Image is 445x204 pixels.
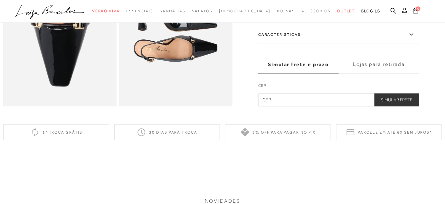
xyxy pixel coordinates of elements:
div: 1ª troca grátis [3,125,109,140]
a: categoryNavScreenReaderText [301,5,331,17]
a: noSubCategoriesText [219,5,271,17]
span: Bolsas [277,9,295,13]
button: Simular Frete [374,94,419,107]
label: CEP [258,83,419,92]
a: BLOG LB [362,5,380,17]
a: categoryNavScreenReaderText [277,5,295,17]
span: [DEMOGRAPHIC_DATA] [219,9,271,13]
label: Lojas para retirada [339,56,419,74]
div: 30 dias para troca [114,125,220,140]
span: Sandálias [160,9,185,13]
span: 0 [416,6,421,11]
a: categoryNavScreenReaderText [126,5,153,17]
span: Essenciais [126,9,153,13]
div: 5% off para pagar no PIX [225,125,331,140]
a: categoryNavScreenReaderText [337,5,355,17]
a: categoryNavScreenReaderText [192,5,212,17]
div: Parcele em até 6x sem juros* [336,125,442,140]
span: Verão Viva [92,9,120,13]
input: CEP [258,94,419,107]
button: 0 [411,7,420,16]
span: BLOG LB [362,9,380,13]
a: categoryNavScreenReaderText [160,5,185,17]
span: Sapatos [192,9,212,13]
label: Características [258,25,419,44]
label: Simular frete e prazo [258,56,339,74]
span: Acessórios [301,9,331,13]
a: categoryNavScreenReaderText [92,5,120,17]
span: Outlet [337,9,355,13]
